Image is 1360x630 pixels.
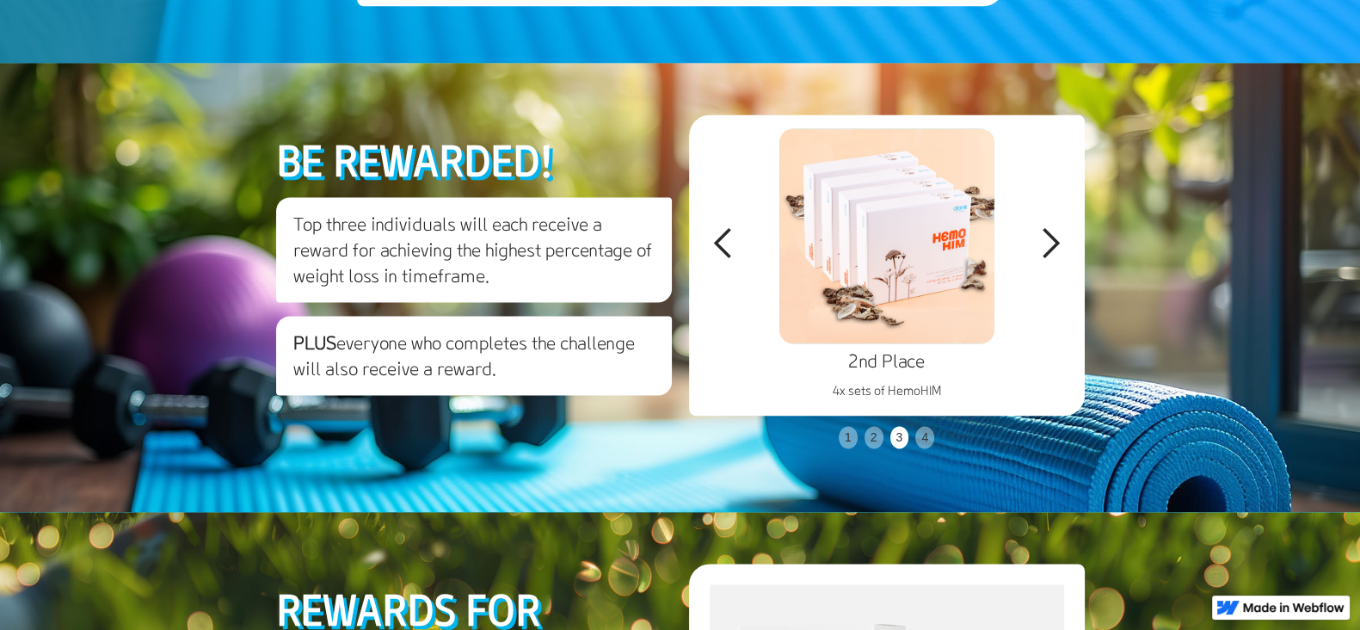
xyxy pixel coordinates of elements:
[703,382,1071,399] p: 4x sets of HemoHIM
[865,426,883,448] div: Show slide 2 of 4
[276,316,672,395] h3: everyone who completes the challenge will also receive a reward.
[839,426,858,448] div: Show slide 1 of 4
[890,426,909,448] div: Show slide 3 of 4
[703,348,1071,374] h3: 2nd Place
[689,114,758,373] div: previous slide
[689,114,1085,416] div: 3 of 4
[293,330,336,355] strong: PLUS
[1016,114,1085,373] div: next slide
[915,426,934,448] div: Show slide 4 of 4
[276,197,672,302] h3: Top three individuals will each receive a reward for achieving the highest percentage of weight l...
[276,133,323,186] span: Be
[333,133,553,186] span: REWARDED!
[689,114,1085,373] div: carousel
[1243,602,1345,613] img: Made in Webflow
